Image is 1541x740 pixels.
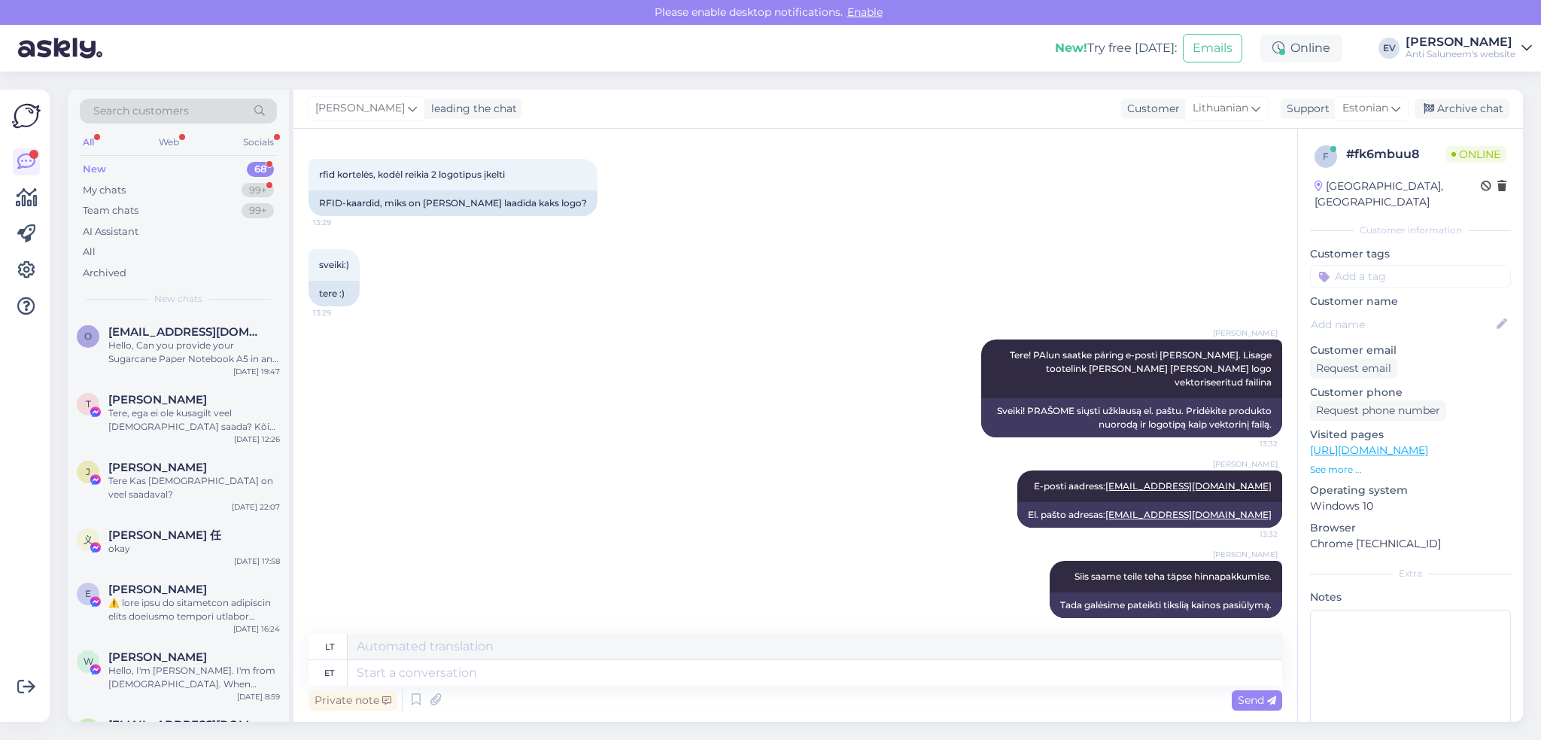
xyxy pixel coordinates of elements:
[1310,498,1511,514] p: Windows 10
[108,339,280,366] div: Hello, Can you provide your Sugarcane Paper Notebook A5 in an unlined (blank) version? The produc...
[108,596,280,623] div: ⚠️ lore ipsu do sitametcon adipiscin elits doeiusmo tempori utlabor etdolo magnaaliq: enima://min...
[1310,294,1511,309] p: Customer name
[1310,265,1511,288] input: Add a tag
[1310,385,1511,400] p: Customer phone
[1281,101,1330,117] div: Support
[1105,509,1272,520] a: [EMAIL_ADDRESS][DOMAIN_NAME]
[1346,145,1445,163] div: # fk6mbuu8
[83,183,126,198] div: My chats
[1406,48,1515,60] div: Anti Saluneem's website
[1378,38,1400,59] div: EV
[1310,427,1511,443] p: Visited pages
[1074,571,1272,582] span: Siis saame teile teha täpse hinnapakkumise.
[843,5,887,19] span: Enable
[1017,502,1282,528] div: El. pašto adresas:
[1310,567,1511,580] div: Extra
[1121,101,1180,117] div: Customer
[1310,224,1511,237] div: Customer information
[1310,589,1511,605] p: Notes
[1213,327,1278,339] span: [PERSON_NAME]
[309,190,597,216] div: RFID-kaardid, miks on [PERSON_NAME] laadida kaks logo?
[247,162,274,177] div: 68
[83,266,126,281] div: Archived
[237,691,280,702] div: [DATE] 8:59
[80,132,97,152] div: All
[315,100,405,117] span: [PERSON_NAME]
[108,461,207,474] span: Jaanika Palmik
[425,101,517,117] div: leading the chat
[242,203,274,218] div: 99+
[108,718,265,732] span: quote02@starawardsmedal.net
[85,588,91,599] span: E
[1310,358,1397,379] div: Request email
[233,623,280,635] div: [DATE] 16:24
[242,183,274,198] div: 99+
[1342,100,1388,117] span: Estonian
[1105,480,1272,492] a: [EMAIL_ADDRESS][DOMAIN_NAME]
[1221,619,1278,630] span: 13:32
[1310,536,1511,552] p: Chrome [TECHNICAL_ID]
[313,307,369,318] span: 13:29
[1445,146,1506,163] span: Online
[324,660,334,686] div: et
[1010,349,1274,388] span: Tere! PAlun saatke päring e-posti [PERSON_NAME]. Lisage tootelink [PERSON_NAME] [PERSON_NAME] log...
[108,542,280,556] div: okay
[84,330,92,342] span: o
[234,556,280,567] div: [DATE] 17:58
[1193,100,1248,117] span: Lithuanian
[1310,343,1511,358] p: Customer email
[319,169,505,180] span: rfid kortelės, kodėl reikia 2 logotipus įkelti
[1310,483,1511,498] p: Operating system
[325,634,334,659] div: lt
[83,245,96,260] div: All
[1310,246,1511,262] p: Customer tags
[1415,99,1509,119] div: Archive chat
[1323,151,1329,162] span: f
[1034,480,1272,492] span: E-posti aadress:
[12,102,41,130] img: Askly Logo
[108,407,280,434] div: Tere, ega ei ole kusagilt veel [DEMOGRAPHIC_DATA] saada? Kõik läksid välja
[108,528,221,542] span: 义平 任
[86,466,90,477] span: J
[1310,443,1428,457] a: [URL][DOMAIN_NAME]
[1315,178,1481,210] div: [GEOGRAPHIC_DATA], [GEOGRAPHIC_DATA]
[1238,693,1276,707] span: Send
[1311,316,1494,333] input: Add name
[83,203,138,218] div: Team chats
[1310,463,1511,477] p: See more ...
[1221,528,1278,540] span: 13:32
[1050,592,1282,618] div: Tada galėsime pateikti tikslią kainos pasiūlymą.
[309,690,397,711] div: Private note
[233,366,280,377] div: [DATE] 19:47
[1213,549,1278,560] span: [PERSON_NAME]
[1310,520,1511,536] p: Browser
[86,398,91,410] span: T
[1260,35,1342,62] div: Online
[93,103,189,119] span: Search customers
[313,217,369,228] span: 13:29
[108,583,207,596] span: Eliza Adamska
[84,656,93,667] span: W
[240,132,277,152] div: Socials
[84,534,93,545] span: 义
[108,393,207,407] span: Triin Mägi
[1183,34,1242,62] button: Emails
[319,259,349,270] span: sveiki:)
[108,650,207,664] span: Wendy Xiao
[154,292,202,306] span: New chats
[1213,458,1278,470] span: [PERSON_NAME]
[83,162,106,177] div: New
[234,434,280,445] div: [DATE] 12:26
[1310,400,1446,421] div: Request phone number
[108,664,280,691] div: Hello, I'm [PERSON_NAME]. I'm from [DEMOGRAPHIC_DATA]. When browsing your company's promotional o...
[108,325,265,339] span: otopix@gmail.com
[1406,36,1515,48] div: [PERSON_NAME]
[156,132,182,152] div: Web
[108,474,280,501] div: Tere Kas [DEMOGRAPHIC_DATA] on veel saadaval?
[1221,438,1278,449] span: 13:32
[232,501,280,513] div: [DATE] 22:07
[981,398,1282,437] div: Sveiki! PRAŠOME siųsti užklausą el. paštu. Pridėkite produkto nuorodą ir logotipą kaip vektorinį ...
[1406,36,1532,60] a: [PERSON_NAME]Anti Saluneem's website
[1055,41,1087,55] b: New!
[83,224,138,239] div: AI Assistant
